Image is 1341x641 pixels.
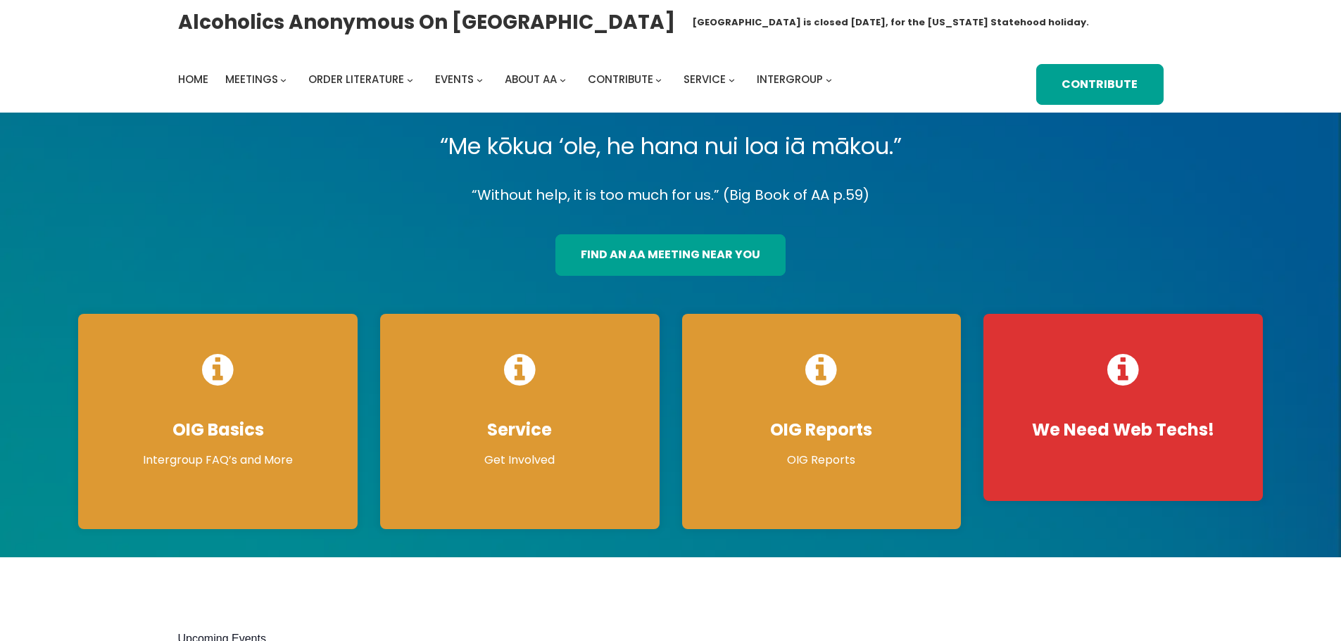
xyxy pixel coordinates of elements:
a: Home [178,70,208,89]
h1: [GEOGRAPHIC_DATA] is closed [DATE], for the [US_STATE] Statehood holiday. [692,15,1089,30]
h4: OIG Basics [92,419,344,440]
a: Alcoholics Anonymous on [GEOGRAPHIC_DATA] [178,5,675,39]
h4: We Need Web Techs! [997,419,1249,440]
span: Intergroup [757,72,823,87]
button: Intergroup submenu [826,76,832,82]
span: About AA [505,72,557,87]
button: Contribute submenu [655,76,662,82]
nav: Intergroup [178,70,837,89]
span: Events [435,72,474,87]
a: find an aa meeting near you [555,234,786,276]
span: Contribute [588,72,653,87]
button: Meetings submenu [280,76,287,82]
a: Events [435,70,474,89]
a: Intergroup [757,70,823,89]
a: Contribute [588,70,653,89]
p: OIG Reports [696,452,947,469]
h4: Service [394,419,646,440]
button: Service submenu [729,76,735,82]
h4: OIG Reports [696,419,947,440]
button: Events submenu [477,76,483,82]
p: Intergroup FAQ’s and More [92,452,344,469]
button: About AA submenu [560,76,566,82]
a: Service [684,70,726,89]
a: Meetings [225,70,278,89]
button: Order Literature submenu [407,76,413,82]
span: Order Literature [308,72,404,87]
span: Service [684,72,726,87]
p: “Without help, it is too much for us.” (Big Book of AA p.59) [67,183,1274,208]
a: Contribute [1036,64,1163,106]
p: “Me kōkua ‘ole, he hana nui loa iā mākou.” [67,127,1274,166]
p: Get Involved [394,452,646,469]
span: Meetings [225,72,278,87]
span: Home [178,72,208,87]
a: About AA [505,70,557,89]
